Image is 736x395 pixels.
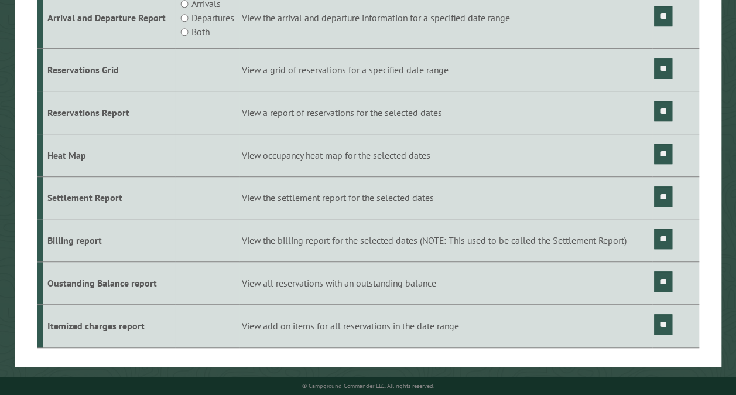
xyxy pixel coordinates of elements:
label: Departures [191,11,234,25]
td: View add on items for all reservations in the date range [239,304,652,347]
td: Reservations Report [43,91,176,134]
td: View the settlement report for the selected dates [239,176,652,219]
td: View a report of reservations for the selected dates [239,91,652,134]
td: Itemized charges report [43,304,176,347]
small: © Campground Commander LLC. All rights reserved. [302,382,434,390]
td: Oustanding Balance report [43,262,176,305]
td: Heat Map [43,134,176,176]
td: View all reservations with an outstanding balance [239,262,652,305]
label: Both [191,25,210,39]
td: View occupancy heat map for the selected dates [239,134,652,176]
td: Billing report [43,219,176,262]
td: View a grid of reservations for a specified date range [239,49,652,91]
td: View the billing report for the selected dates (NOTE: This used to be called the Settlement Report) [239,219,652,262]
td: Settlement Report [43,176,176,219]
td: Reservations Grid [43,49,176,91]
